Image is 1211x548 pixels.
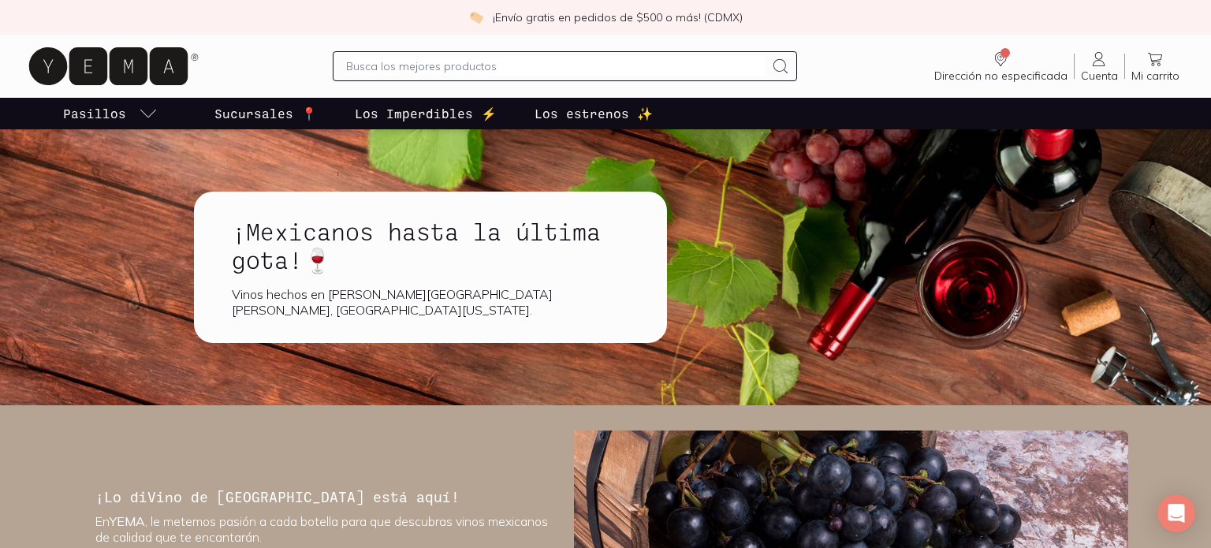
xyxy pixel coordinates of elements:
span: Dirección no especificada [934,69,1068,83]
input: Busca los mejores productos [346,57,765,76]
a: Los Imperdibles ⚡️ [352,98,500,129]
img: check [469,10,483,24]
p: Los estrenos ✨ [535,104,653,123]
a: pasillo-todos-link [60,98,161,129]
p: En , le metemos pasión a cada botella para que descubras vinos mexicanos de calidad que te encant... [95,513,561,545]
a: Sucursales 📍 [211,98,320,129]
span: Cuenta [1081,69,1118,83]
a: Cuenta [1075,50,1124,83]
h3: ¡Lo diVino de [GEOGRAPHIC_DATA] está aquí! [95,486,460,507]
p: Pasillos [63,104,126,123]
div: Open Intercom Messenger [1157,494,1195,532]
a: Los estrenos ✨ [531,98,656,129]
a: Dirección no especificada [928,50,1074,83]
b: YEMA [110,513,145,529]
a: ¡Mexicanos hasta la última gota!🍷Vinos hechos en [PERSON_NAME][GEOGRAPHIC_DATA][PERSON_NAME], [GE... [194,192,717,343]
p: Sucursales 📍 [214,104,317,123]
p: Los Imperdibles ⚡️ [355,104,497,123]
p: ¡Envío gratis en pedidos de $500 o más! (CDMX) [493,9,743,25]
a: Mi carrito [1125,50,1186,83]
span: Mi carrito [1131,69,1179,83]
h1: ¡Mexicanos hasta la última gota!🍷 [232,217,629,274]
div: Vinos hechos en [PERSON_NAME][GEOGRAPHIC_DATA][PERSON_NAME], [GEOGRAPHIC_DATA][US_STATE]. [232,286,629,318]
